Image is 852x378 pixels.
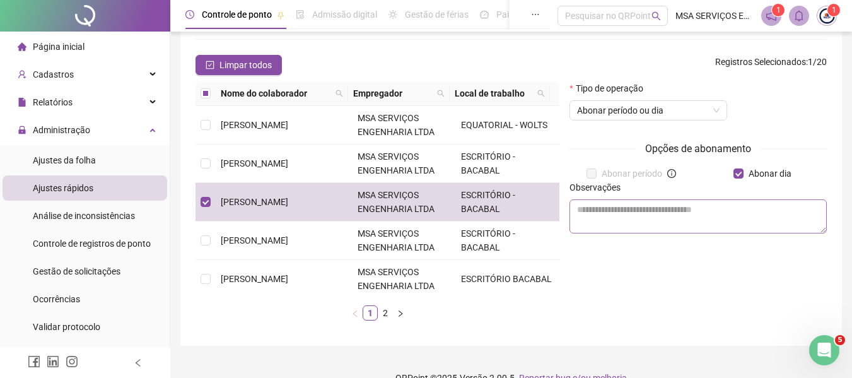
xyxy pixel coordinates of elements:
[221,120,288,130] span: [PERSON_NAME]
[33,42,85,52] span: Página inicial
[537,90,545,97] span: search
[531,10,540,19] span: ellipsis
[33,69,74,80] span: Cadastros
[597,167,667,180] span: Abonar período
[397,310,404,317] span: right
[47,355,59,368] span: linkedin
[33,155,96,165] span: Ajustes da folha
[353,86,431,100] span: Empregador
[18,42,26,51] span: home
[776,6,781,15] span: 1
[185,10,194,19] span: clock-circle
[28,355,40,368] span: facebook
[832,6,836,15] span: 1
[461,228,515,252] span: ESCRITÓRIO - BACABAL
[33,97,73,107] span: Relatórios
[363,306,377,320] a: 1
[33,183,93,193] span: Ajustes rápidos
[312,9,377,20] span: Admissão digital
[221,197,288,207] span: [PERSON_NAME]
[393,305,408,321] li: Próxima página
[221,86,330,100] span: Nome do colaborador
[221,235,288,245] span: [PERSON_NAME]
[363,305,378,321] li: 1
[635,141,761,157] span: Opções de abonamento
[455,86,533,100] span: Local de trabalho
[195,55,282,75] button: Limpar todos
[33,125,90,135] span: Administração
[715,55,827,75] span: : 1 / 20
[18,98,26,107] span: file
[461,274,552,284] span: ESCRITÓRIO BACABAL
[772,4,785,16] sup: 1
[358,267,435,291] span: MSA SERVIÇOS ENGENHARIA LTDA
[827,4,840,16] sup: Atualize o seu contato no menu Meus Dados
[569,81,651,95] label: Tipo de operação
[33,266,120,276] span: Gestão de solicitações
[277,11,284,19] span: pushpin
[809,335,839,365] iframe: Intercom live chat
[336,90,343,97] span: search
[675,9,754,23] span: MSA SERVIÇOS ENGENHARIA LTDA
[405,9,469,20] span: Gestão de férias
[358,151,435,175] span: MSA SERVIÇOS ENGENHARIA LTDA
[33,239,151,249] span: Controle de registros de ponto
[461,120,547,130] span: EQUATORIAL - WOLTS
[569,180,629,194] label: Observações
[33,322,100,332] span: Validar protocolo
[393,305,408,321] button: right
[535,84,547,103] span: search
[437,90,445,97] span: search
[358,190,435,214] span: MSA SERVIÇOS ENGENHARIA LTDA
[496,9,546,20] span: Painel do DP
[461,190,515,214] span: ESCRITÓRIO - BACABAL
[577,101,720,120] span: Abonar período ou dia
[347,305,363,321] li: Página anterior
[33,294,80,304] span: Ocorrências
[347,305,363,321] button: left
[18,70,26,79] span: user-add
[134,358,143,367] span: left
[378,305,393,321] li: 2
[667,169,676,178] span: info-circle
[388,10,397,19] span: sun
[18,126,26,134] span: lock
[296,10,305,19] span: file-done
[480,10,489,19] span: dashboard
[219,58,272,72] span: Limpar todos
[651,11,661,21] span: search
[333,84,346,103] span: search
[66,355,78,368] span: instagram
[221,158,288,168] span: [PERSON_NAME]
[358,228,435,252] span: MSA SERVIÇOS ENGENHARIA LTDA
[435,84,447,103] span: search
[766,10,777,21] span: notification
[351,310,359,317] span: left
[715,57,806,67] span: Registros Selecionados
[793,10,805,21] span: bell
[221,274,288,284] span: [PERSON_NAME]
[817,6,836,25] img: 4943
[744,167,797,180] span: Abonar dia
[206,61,214,69] span: check-square
[461,151,515,175] span: ESCRITÓRIO - BACABAL
[202,9,272,20] span: Controle de ponto
[358,113,435,137] span: MSA SERVIÇOS ENGENHARIA LTDA
[835,335,845,345] span: 5
[378,306,392,320] a: 2
[33,211,135,221] span: Análise de inconsistências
